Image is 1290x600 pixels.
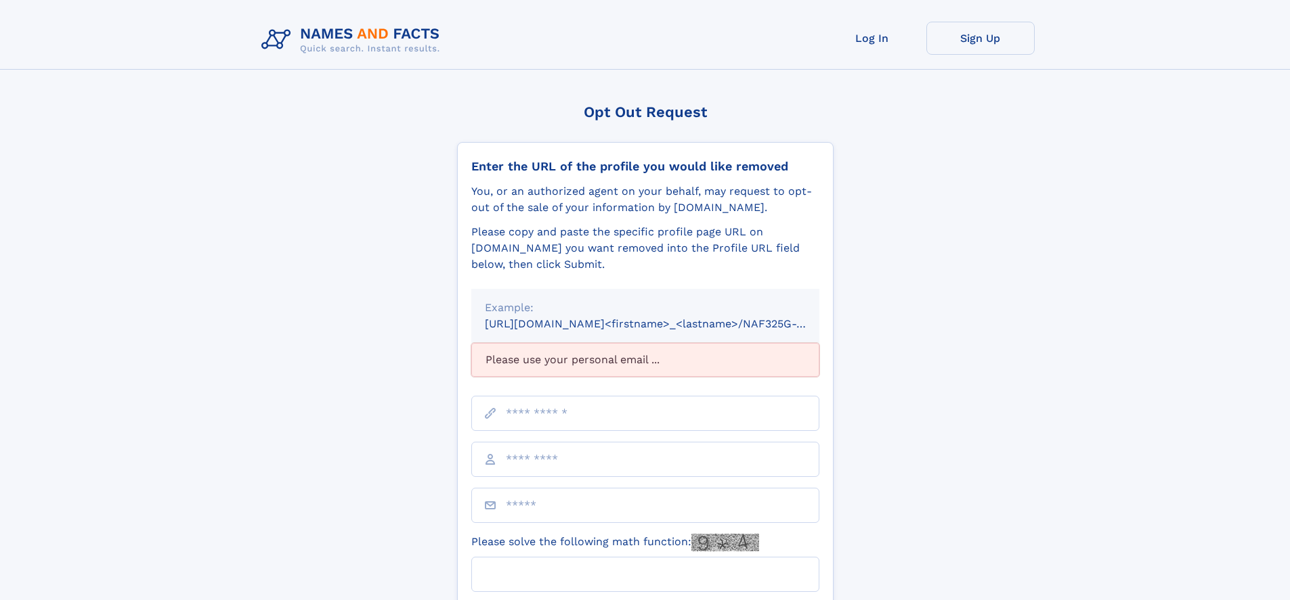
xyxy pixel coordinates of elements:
div: You, or an authorized agent on your behalf, may request to opt-out of the sale of your informatio... [471,183,819,216]
div: Please copy and paste the specific profile page URL on [DOMAIN_NAME] you want removed into the Pr... [471,224,819,273]
div: Please use your personal email ... [471,343,819,377]
img: Logo Names and Facts [256,22,451,58]
label: Please solve the following math function: [471,534,759,551]
small: [URL][DOMAIN_NAME]<firstname>_<lastname>/NAF325G-xxxxxxxx [485,317,845,330]
div: Example: [485,300,806,316]
div: Opt Out Request [457,103,834,120]
a: Sign Up [926,22,1035,55]
a: Log In [818,22,926,55]
div: Enter the URL of the profile you would like removed [471,159,819,174]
